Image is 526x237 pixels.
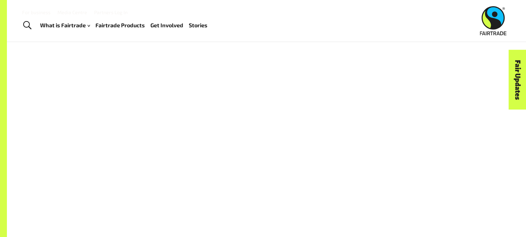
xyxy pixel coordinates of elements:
a: Get Involved [150,20,183,30]
a: Stories [189,20,207,30]
a: What is Fairtrade [40,20,90,30]
a: Partners Log In [94,9,128,15]
a: Media Centre [57,9,87,15]
a: For business [22,9,50,15]
a: Fairtrade Products [95,20,145,30]
img: Fairtrade Australia New Zealand logo [480,6,507,35]
a: Toggle Search [19,17,36,34]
